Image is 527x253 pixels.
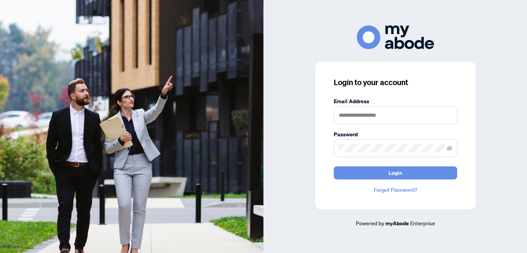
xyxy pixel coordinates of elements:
img: ma-logo [357,25,434,49]
span: eye-invisible [447,146,452,151]
h3: Login to your account [334,77,457,88]
span: Powered by [356,219,384,226]
span: Login [388,167,402,179]
a: Forgot Password? [334,186,457,194]
label: Email Address [334,97,457,106]
a: myAbode [385,219,409,228]
label: Password [334,130,457,139]
button: Login [334,166,457,179]
span: Enterprise [410,219,435,226]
